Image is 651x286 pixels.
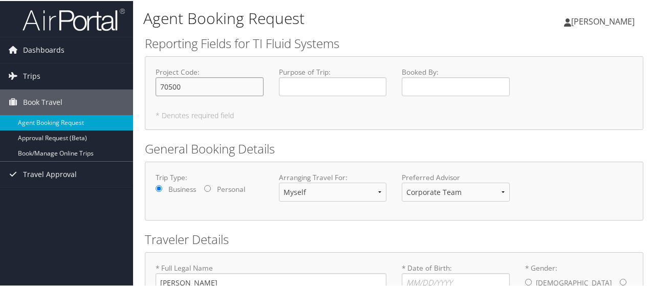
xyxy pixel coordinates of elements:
span: Dashboards [23,36,64,62]
h2: Traveler Details [145,230,643,247]
label: Trip Type: [156,171,264,182]
input: * Gender:[DEMOGRAPHIC_DATA][DEMOGRAPHIC_DATA] [525,278,532,284]
label: Booked By : [402,66,510,95]
span: [PERSON_NAME] [571,15,635,26]
label: Personal [217,183,245,193]
h2: Reporting Fields for TI Fluid Systems [145,34,643,51]
img: airportal-logo.png [23,7,125,31]
span: Travel Approval [23,161,77,186]
input: Booked By: [402,76,510,95]
span: Book Travel [23,89,62,114]
input: * Gender:[DEMOGRAPHIC_DATA][DEMOGRAPHIC_DATA] [620,278,626,284]
input: Purpose of Trip: [279,76,387,95]
h5: * Denotes required field [156,111,633,118]
span: Trips [23,62,40,88]
input: Project Code: [156,76,264,95]
label: Preferred Advisor [402,171,510,182]
label: Project Code : [156,66,264,95]
a: [PERSON_NAME] [564,5,645,36]
label: Purpose of Trip : [279,66,387,95]
label: Business [168,183,196,193]
h2: General Booking Details [145,139,643,157]
label: Arranging Travel For: [279,171,387,182]
h1: Agent Booking Request [143,7,478,28]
